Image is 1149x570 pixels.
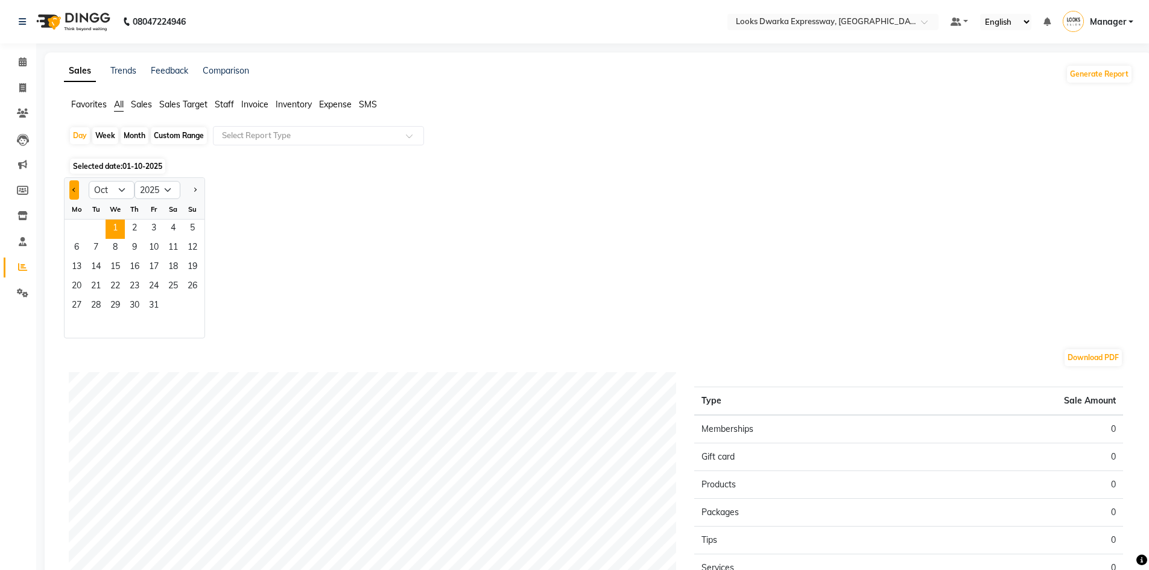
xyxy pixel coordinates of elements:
div: Friday, October 3, 2025 [144,220,163,239]
div: Thursday, October 2, 2025 [125,220,144,239]
div: Wednesday, October 8, 2025 [106,239,125,258]
span: 9 [125,239,144,258]
span: SMS [359,99,377,110]
span: 8 [106,239,125,258]
button: Generate Report [1067,66,1132,83]
div: Thursday, October 23, 2025 [125,277,144,297]
div: Sunday, October 5, 2025 [183,220,202,239]
td: Tips [694,527,908,554]
a: Sales [64,60,96,82]
div: Wednesday, October 15, 2025 [106,258,125,277]
img: Manager [1063,11,1084,32]
span: 23 [125,277,144,297]
td: Products [694,471,908,499]
div: Friday, October 31, 2025 [144,297,163,316]
div: Fr [144,200,163,219]
div: Custom Range [151,127,207,144]
button: Next month [190,180,200,200]
span: 1 [106,220,125,239]
th: Type [694,387,908,416]
div: Sa [163,200,183,219]
div: Wednesday, October 1, 2025 [106,220,125,239]
span: 3 [144,220,163,239]
span: 22 [106,277,125,297]
td: Packages [694,499,908,527]
div: Wednesday, October 22, 2025 [106,277,125,297]
div: Day [70,127,90,144]
div: Sunday, October 26, 2025 [183,277,202,297]
span: Sales [131,99,152,110]
div: Tuesday, October 28, 2025 [86,297,106,316]
div: Friday, October 10, 2025 [144,239,163,258]
span: 6 [67,239,86,258]
div: Saturday, October 18, 2025 [163,258,183,277]
td: 0 [909,499,1123,527]
span: 15 [106,258,125,277]
button: Previous month [69,180,79,200]
span: 29 [106,297,125,316]
span: 4 [163,220,183,239]
td: Gift card [694,443,908,471]
span: 20 [67,277,86,297]
div: Friday, October 17, 2025 [144,258,163,277]
div: Mo [67,200,86,219]
td: 0 [909,415,1123,443]
span: 01-10-2025 [122,162,162,171]
span: 2 [125,220,144,239]
a: Feedback [151,65,188,76]
div: Wednesday, October 29, 2025 [106,297,125,316]
div: Tuesday, October 14, 2025 [86,258,106,277]
span: Manager [1090,16,1126,28]
span: Selected date: [70,159,165,174]
td: 0 [909,443,1123,471]
span: 18 [163,258,183,277]
span: 31 [144,297,163,316]
span: 16 [125,258,144,277]
div: Monday, October 20, 2025 [67,277,86,297]
span: 25 [163,277,183,297]
div: Monday, October 6, 2025 [67,239,86,258]
div: Sunday, October 12, 2025 [183,239,202,258]
span: All [114,99,124,110]
div: We [106,200,125,219]
div: Week [92,127,118,144]
div: Monday, October 13, 2025 [67,258,86,277]
span: 7 [86,239,106,258]
div: Su [183,200,202,219]
span: Expense [319,99,352,110]
span: 11 [163,239,183,258]
div: Month [121,127,148,144]
span: 5 [183,220,202,239]
div: Saturday, October 25, 2025 [163,277,183,297]
span: 24 [144,277,163,297]
div: Thursday, October 16, 2025 [125,258,144,277]
td: 0 [909,471,1123,499]
div: Thursday, October 9, 2025 [125,239,144,258]
div: Thursday, October 30, 2025 [125,297,144,316]
a: Trends [110,65,136,76]
div: Tuesday, October 7, 2025 [86,239,106,258]
a: Comparison [203,65,249,76]
div: Friday, October 24, 2025 [144,277,163,297]
span: 14 [86,258,106,277]
b: 08047224946 [133,5,186,39]
select: Select year [135,181,180,199]
div: Th [125,200,144,219]
span: Favorites [71,99,107,110]
td: 0 [909,527,1123,554]
button: Download PDF [1065,349,1122,366]
img: logo [31,5,113,39]
div: Tuesday, October 21, 2025 [86,277,106,297]
span: 13 [67,258,86,277]
span: 10 [144,239,163,258]
span: 28 [86,297,106,316]
div: Tu [86,200,106,219]
span: 19 [183,258,202,277]
span: 12 [183,239,202,258]
span: 21 [86,277,106,297]
select: Select month [89,181,135,199]
span: 17 [144,258,163,277]
div: Saturday, October 11, 2025 [163,239,183,258]
div: Saturday, October 4, 2025 [163,220,183,239]
td: Memberships [694,415,908,443]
